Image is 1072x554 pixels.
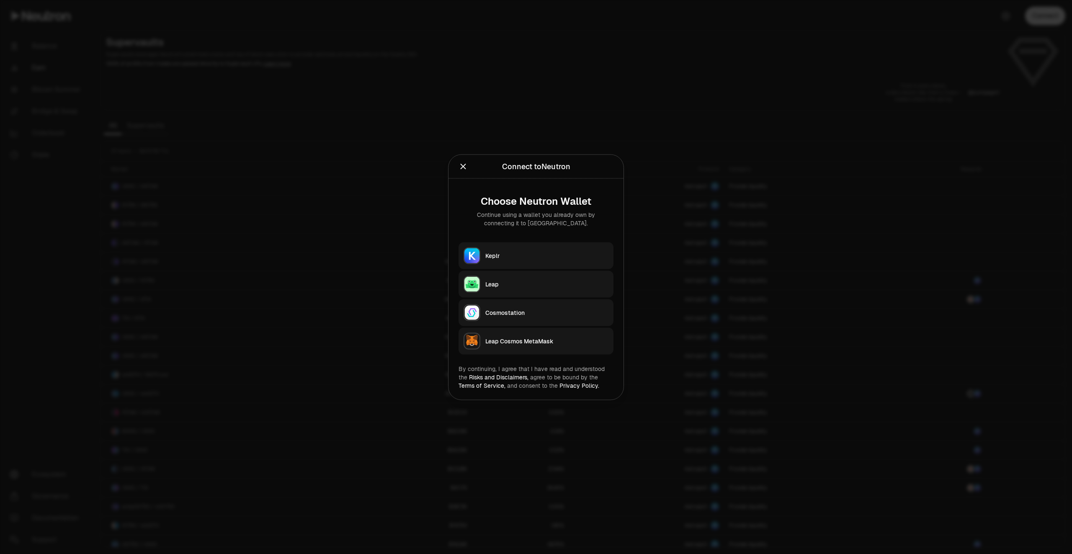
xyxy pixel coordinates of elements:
[459,160,468,172] button: Close
[459,381,505,389] a: Terms of Service,
[459,299,613,326] button: CosmostationCosmostation
[464,248,479,263] img: Keplr
[469,373,528,381] a: Risks and Disclaimers,
[459,364,613,389] div: By continuing, I agree that I have read and understood the agree to be bound by the and consent t...
[464,333,479,348] img: Leap Cosmos MetaMask
[485,337,608,345] div: Leap Cosmos MetaMask
[459,242,613,269] button: KeplrKeplr
[485,280,608,288] div: Leap
[485,251,608,260] div: Keplr
[465,195,607,207] div: Choose Neutron Wallet
[464,305,479,320] img: Cosmostation
[559,381,599,389] a: Privacy Policy.
[502,160,570,172] div: Connect to Neutron
[465,210,607,227] div: Continue using a wallet you already own by connecting it to [GEOGRAPHIC_DATA].
[464,276,479,291] img: Leap
[485,308,608,317] div: Cosmostation
[459,271,613,297] button: LeapLeap
[459,327,613,354] button: Leap Cosmos MetaMaskLeap Cosmos MetaMask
